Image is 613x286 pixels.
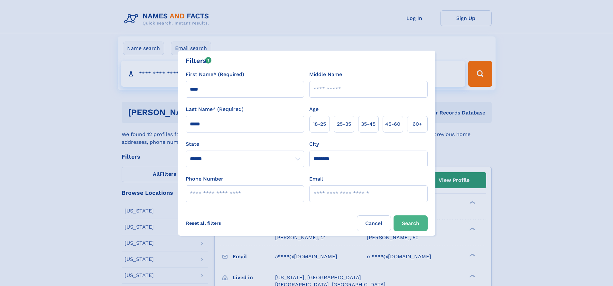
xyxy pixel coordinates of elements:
label: Middle Name [309,71,342,78]
label: Age [309,105,319,113]
label: Phone Number [186,175,223,183]
span: 35‑45 [361,120,376,128]
span: 45‑60 [385,120,400,128]
label: State [186,140,304,148]
label: Email [309,175,323,183]
label: Reset all filters [182,215,225,231]
span: 25‑35 [337,120,351,128]
label: City [309,140,319,148]
button: Search [394,215,428,231]
div: Filters [186,56,212,65]
label: Last Name* (Required) [186,105,244,113]
span: 18‑25 [313,120,326,128]
label: First Name* (Required) [186,71,244,78]
label: Cancel [357,215,391,231]
span: 60+ [413,120,422,128]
